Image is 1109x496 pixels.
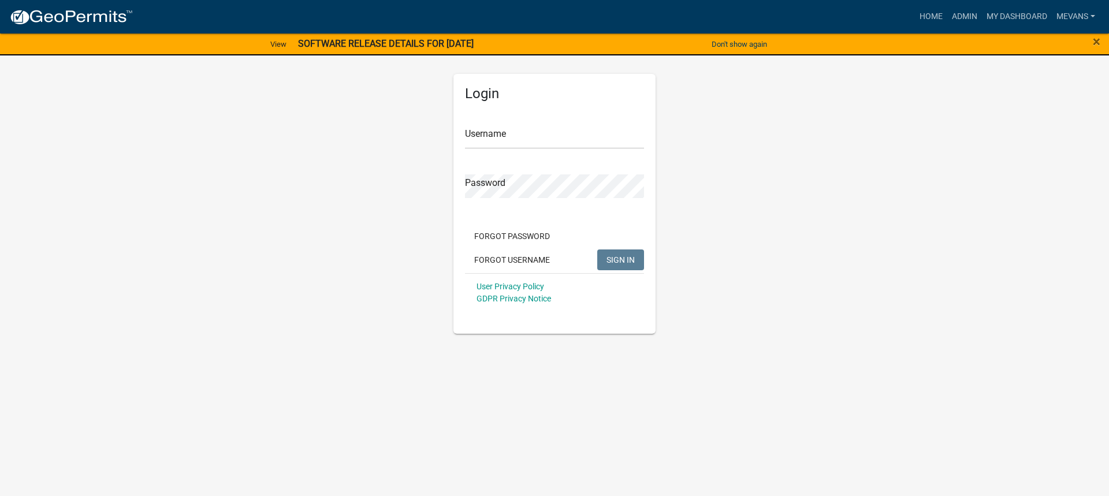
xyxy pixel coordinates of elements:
button: Forgot Username [465,249,559,270]
button: Close [1093,35,1100,49]
strong: SOFTWARE RELEASE DETAILS FOR [DATE] [298,38,474,49]
a: My Dashboard [982,6,1052,28]
span: SIGN IN [606,255,635,264]
a: GDPR Privacy Notice [477,294,551,303]
button: SIGN IN [597,249,644,270]
a: User Privacy Policy [477,282,544,291]
a: Mevans [1052,6,1100,28]
span: × [1093,33,1100,50]
a: Home [915,6,947,28]
a: View [266,35,291,54]
h5: Login [465,85,644,102]
button: Forgot Password [465,226,559,247]
button: Don't show again [707,35,772,54]
a: Admin [947,6,982,28]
